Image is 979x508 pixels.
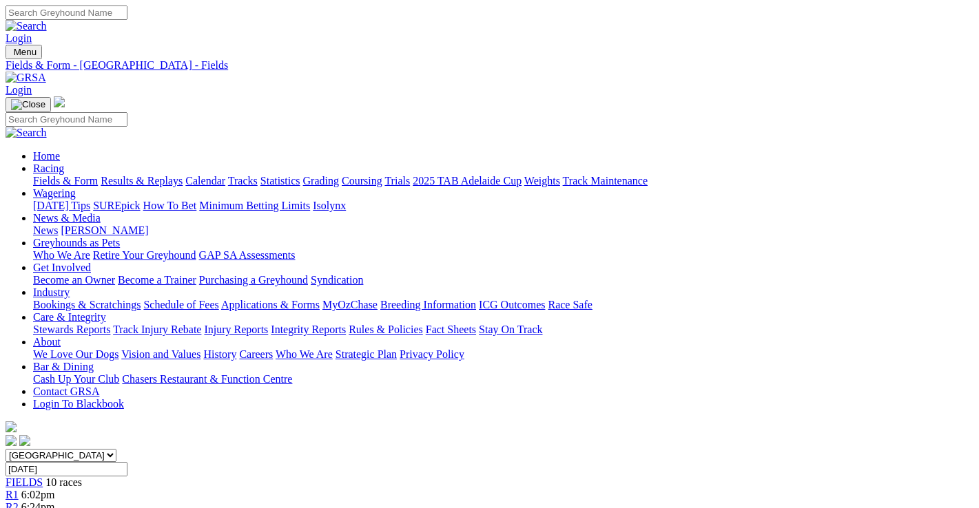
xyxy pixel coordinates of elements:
[33,175,973,187] div: Racing
[33,200,90,211] a: [DATE] Tips
[342,175,382,187] a: Coursing
[6,20,47,32] img: Search
[33,348,973,361] div: About
[349,324,423,335] a: Rules & Policies
[271,324,346,335] a: Integrity Reports
[204,324,268,335] a: Injury Reports
[33,324,973,336] div: Care & Integrity
[6,112,127,127] input: Search
[45,476,82,488] span: 10 races
[33,286,70,298] a: Industry
[6,32,32,44] a: Login
[93,200,140,211] a: SUREpick
[93,249,196,261] a: Retire Your Greyhound
[221,299,320,310] a: Applications & Forms
[6,476,43,488] a: FIELDS
[380,299,476,310] a: Breeding Information
[384,175,410,187] a: Trials
[33,150,60,162] a: Home
[14,47,37,57] span: Menu
[524,175,560,187] a: Weights
[203,348,236,360] a: History
[101,175,183,187] a: Results & Replays
[122,373,292,385] a: Chasers Restaurant & Function Centre
[33,224,58,236] a: News
[276,348,333,360] a: Who We Are
[33,212,101,224] a: News & Media
[6,489,19,500] a: R1
[21,489,55,500] span: 6:02pm
[33,336,61,348] a: About
[33,299,141,310] a: Bookings & Scratchings
[260,175,300,187] a: Statistics
[33,262,91,273] a: Get Involved
[113,324,201,335] a: Track Injury Rebate
[6,462,127,476] input: Select date
[33,324,110,335] a: Stewards Reports
[199,249,296,261] a: GAP SA Assessments
[6,97,51,112] button: Toggle navigation
[33,200,973,212] div: Wagering
[33,237,120,248] a: Greyhounds as Pets
[228,175,258,187] a: Tracks
[33,249,90,261] a: Who We Are
[33,361,94,372] a: Bar & Dining
[239,348,273,360] a: Careers
[6,435,17,446] img: facebook.svg
[6,6,127,20] input: Search
[6,72,46,84] img: GRSA
[11,99,45,110] img: Close
[33,385,99,397] a: Contact GRSA
[33,373,973,385] div: Bar & Dining
[563,175,648,187] a: Track Maintenance
[118,274,196,286] a: Become a Trainer
[311,274,363,286] a: Syndication
[479,299,545,310] a: ICG Outcomes
[199,200,310,211] a: Minimum Betting Limits
[479,324,542,335] a: Stay On Track
[33,187,76,199] a: Wagering
[426,324,476,335] a: Fact Sheets
[6,127,47,139] img: Search
[143,200,197,211] a: How To Bet
[33,274,973,286] div: Get Involved
[336,348,397,360] a: Strategic Plan
[143,299,218,310] a: Schedule of Fees
[548,299,592,310] a: Race Safe
[6,59,973,72] a: Fields & Form - [GEOGRAPHIC_DATA] - Fields
[33,311,106,323] a: Care & Integrity
[19,435,30,446] img: twitter.svg
[33,299,973,311] div: Industry
[6,84,32,96] a: Login
[33,373,119,385] a: Cash Up Your Club
[199,274,308,286] a: Purchasing a Greyhound
[33,398,124,410] a: Login To Blackbook
[185,175,225,187] a: Calendar
[313,200,346,211] a: Isolynx
[33,224,973,237] div: News & Media
[400,348,464,360] a: Privacy Policy
[322,299,378,310] a: MyOzChase
[303,175,339,187] a: Grading
[33,175,98,187] a: Fields & Form
[33,348,118,360] a: We Love Our Dogs
[61,224,148,236] a: [PERSON_NAME]
[33,249,973,262] div: Greyhounds as Pets
[54,96,65,107] img: logo-grsa-white.png
[413,175,522,187] a: 2025 TAB Adelaide Cup
[6,421,17,432] img: logo-grsa-white.png
[33,162,64,174] a: Racing
[121,348,200,360] a: Vision and Values
[33,274,115,286] a: Become an Owner
[6,45,42,59] button: Toggle navigation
